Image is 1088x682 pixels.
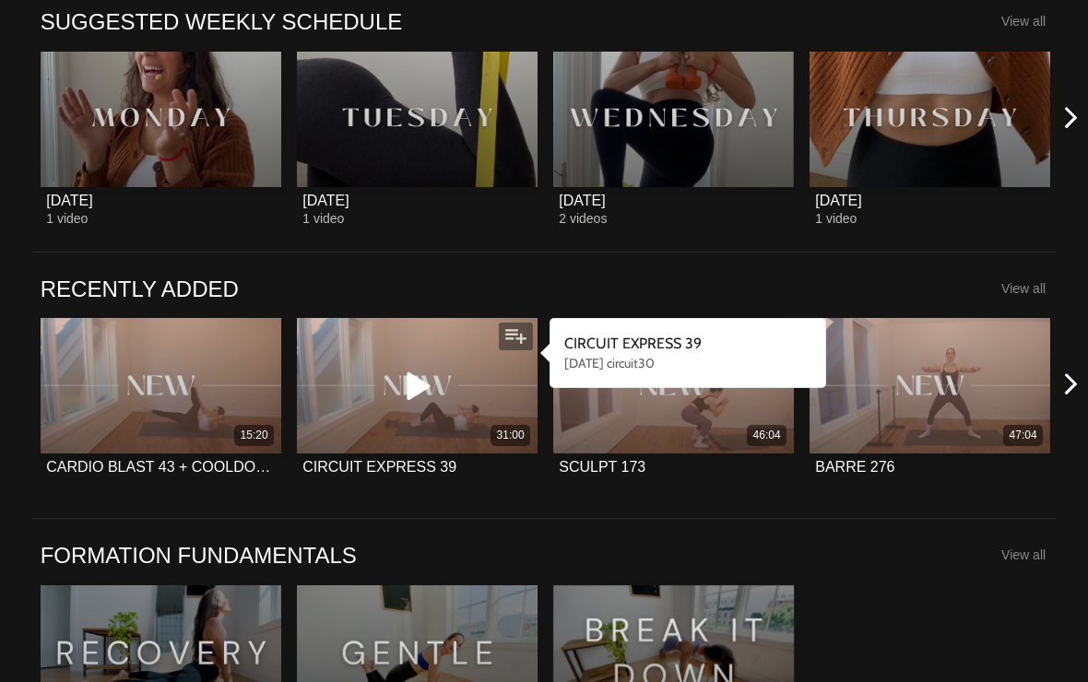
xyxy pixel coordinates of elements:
a: RECENTLY ADDED [41,275,239,303]
a: MONDAY[DATE]1 video [41,52,281,226]
span: 1 video [302,211,344,226]
button: Add to my list [499,323,533,350]
div: [DATE] [46,192,92,209]
a: THURSDAY[DATE]1 video [810,52,1050,226]
span: 1 video [46,211,88,226]
div: 46:04 [753,428,781,443]
a: FORMATION FUNDAMENTALS [41,541,357,570]
strong: CIRCUIT EXPRESS 39 [564,335,702,352]
div: CIRCUIT EXPRESS 39 [302,458,456,476]
span: 1 video [815,211,857,226]
a: SUGGESTED WEEKLY SCHEDULE [41,7,403,36]
div: [DATE] [815,192,861,209]
div: 15:20 [241,428,268,443]
a: BARRE 27647:04BARRE 276 [810,318,1050,492]
div: [DATE] [302,192,349,209]
a: View all [1001,547,1046,562]
a: TUESDAY[DATE]1 video [297,52,538,226]
div: SCULPT 173 [559,458,645,476]
a: CIRCUIT EXPRESS 3931:00CIRCUIT EXPRESS 39 [297,318,538,492]
div: 31:00 [497,428,525,443]
div: 47:04 [1010,428,1037,443]
a: SCULPT 17346:04SCULPT 173 [553,318,794,492]
div: [DATE] circuit30 [564,354,811,372]
a: WEDNESDAY[DATE]2 videos [553,52,794,226]
span: 2 videos [559,211,607,226]
a: View all [1001,281,1046,296]
a: View all [1001,14,1046,29]
div: BARRE 276 [815,458,894,476]
div: CARDIO BLAST 43 + COOLDOWN [46,458,275,476]
div: [DATE] [559,192,605,209]
a: CARDIO BLAST 43 + COOLDOWN15:20CARDIO BLAST 43 + COOLDOWN [41,318,281,492]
